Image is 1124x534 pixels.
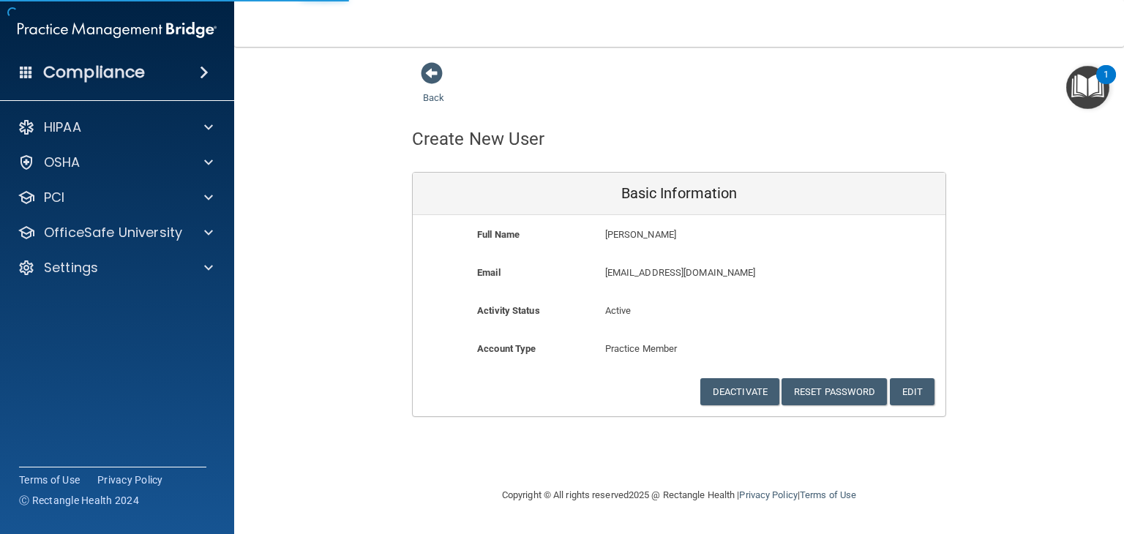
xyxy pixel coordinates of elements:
p: [PERSON_NAME] [605,226,839,244]
p: Settings [44,259,98,277]
p: PCI [44,189,64,206]
a: OfficeSafe University [18,224,213,241]
b: Full Name [477,229,520,240]
div: Basic Information [413,173,945,215]
a: Privacy Policy [97,473,163,487]
h4: Create New User [412,129,545,148]
h4: Compliance [43,62,145,83]
iframe: Drift Widget Chat Controller [872,438,1106,496]
a: Settings [18,259,213,277]
a: HIPAA [18,119,213,136]
div: Copyright © All rights reserved 2025 @ Rectangle Health | | [412,472,946,519]
button: Edit [890,378,934,405]
a: Terms of Use [19,473,80,487]
a: Terms of Use [800,489,856,500]
button: Deactivate [700,378,779,405]
p: Practice Member [605,340,754,358]
a: PCI [18,189,213,206]
b: Activity Status [477,305,540,316]
p: OSHA [44,154,80,171]
p: [EMAIL_ADDRESS][DOMAIN_NAME] [605,264,839,282]
p: Active [605,302,754,320]
span: Ⓒ Rectangle Health 2024 [19,493,139,508]
b: Email [477,267,501,278]
p: HIPAA [44,119,81,136]
a: Privacy Policy [739,489,797,500]
a: OSHA [18,154,213,171]
div: 1 [1104,75,1109,94]
button: Reset Password [782,378,887,405]
img: PMB logo [18,15,217,45]
p: OfficeSafe University [44,224,182,241]
button: Open Resource Center, 1 new notification [1066,66,1109,109]
b: Account Type [477,343,536,354]
a: Back [423,75,444,103]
